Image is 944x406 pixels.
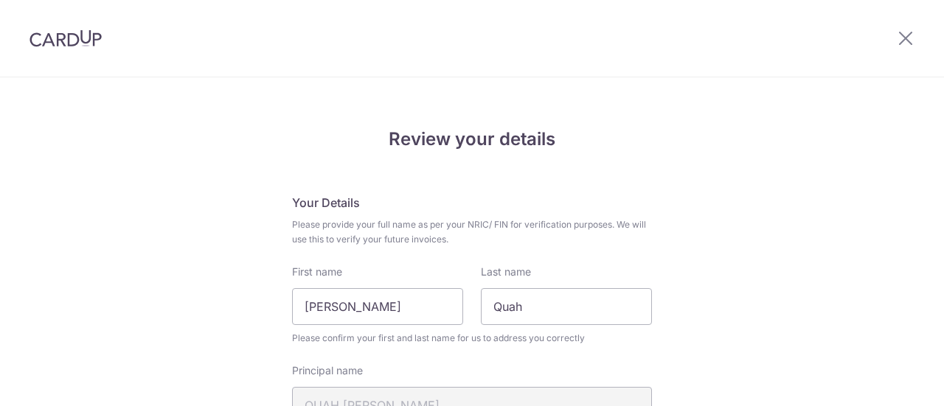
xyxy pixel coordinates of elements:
[292,363,363,378] label: Principal name
[481,265,531,279] label: Last name
[292,265,342,279] label: First name
[292,288,463,325] input: First Name
[29,29,102,47] img: CardUp
[292,126,652,153] h4: Review your details
[481,288,652,325] input: Last name
[292,217,652,247] span: Please provide your full name as per your NRIC/ FIN for verification purposes. We will use this t...
[292,331,652,346] span: Please confirm your first and last name for us to address you correctly
[292,194,652,211] h5: Your Details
